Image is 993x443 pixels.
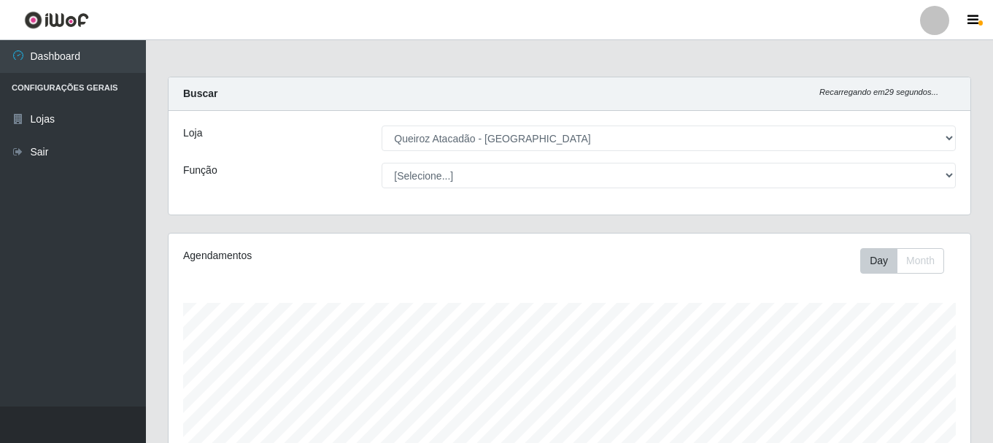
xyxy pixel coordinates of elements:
[183,248,492,263] div: Agendamentos
[860,248,956,274] div: Toolbar with button groups
[183,126,202,141] label: Loja
[860,248,944,274] div: First group
[24,11,89,29] img: CoreUI Logo
[897,248,944,274] button: Month
[819,88,938,96] i: Recarregando em 29 segundos...
[183,88,217,99] strong: Buscar
[183,163,217,178] label: Função
[860,248,897,274] button: Day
